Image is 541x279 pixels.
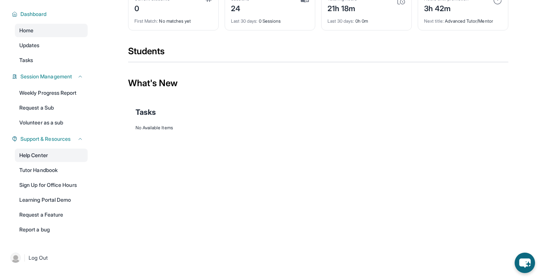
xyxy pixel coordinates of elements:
[15,193,88,207] a: Learning Portal Demo
[10,253,21,263] img: user-img
[15,86,88,100] a: Weekly Progress Report
[128,45,508,62] div: Students
[15,101,88,114] a: Request a Sub
[134,18,158,24] span: First Match :
[20,10,47,18] span: Dashboard
[231,2,250,14] div: 24
[20,73,72,80] span: Session Management
[7,250,88,266] a: |Log Out
[19,27,33,34] span: Home
[19,42,40,49] span: Updates
[17,135,83,143] button: Support & Resources
[17,73,83,80] button: Session Management
[24,253,26,262] span: |
[15,163,88,177] a: Tutor Handbook
[15,39,88,52] a: Updates
[231,18,258,24] span: Last 30 days :
[424,14,502,24] div: Advanced Tutor/Mentor
[15,208,88,221] a: Request a Feature
[19,56,33,64] span: Tasks
[327,18,354,24] span: Last 30 days :
[136,107,156,117] span: Tasks
[424,2,469,14] div: 3h 42m
[15,149,88,162] a: Help Center
[327,2,357,14] div: 21h 18m
[134,14,212,24] div: No matches yet
[15,53,88,67] a: Tasks
[515,253,535,273] button: chat-button
[128,67,508,100] div: What's New
[15,116,88,129] a: Volunteer as a sub
[327,14,405,24] div: 0h 0m
[136,125,501,131] div: No Available Items
[15,24,88,37] a: Home
[134,2,170,14] div: 0
[15,178,88,192] a: Sign Up for Office Hours
[424,18,444,24] span: Next title :
[15,223,88,236] a: Report a bug
[29,254,48,262] span: Log Out
[231,14,309,24] div: 0 Sessions
[20,135,71,143] span: Support & Resources
[17,10,83,18] button: Dashboard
